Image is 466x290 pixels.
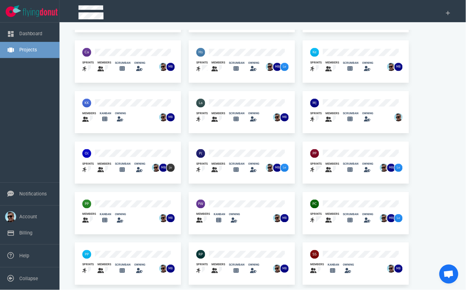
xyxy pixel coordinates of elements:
div: sprints [196,263,208,267]
div: scrumban [343,213,358,217]
div: owning [134,61,145,65]
a: members [211,263,225,275]
div: owning [248,263,259,267]
a: members [98,263,111,275]
img: 26 [394,113,403,122]
a: members [325,162,339,174]
img: 26 [167,265,175,273]
img: 26 [380,164,388,172]
a: sprints [196,162,208,174]
img: 26 [159,113,167,122]
img: 26 [387,214,395,222]
img: 26 [273,164,281,172]
div: scrumban [229,263,244,267]
div: sprints [310,111,322,115]
img: 40 [82,99,91,108]
div: scrumban [229,111,244,115]
img: 40 [82,200,91,208]
div: sprints [310,162,322,166]
img: 26 [387,265,395,273]
a: members [325,111,339,123]
a: Collapse [19,276,38,281]
div: members [82,111,96,115]
a: Billing [19,230,32,236]
a: sprints [196,61,208,73]
img: 40 [310,99,319,108]
a: members [211,162,225,174]
a: sprints [82,61,94,73]
img: 40 [196,99,205,108]
div: sprints [196,162,208,166]
img: Flying Donut text logo [23,8,58,17]
img: 26 [394,63,403,71]
div: sprints [196,61,208,65]
div: members [310,263,324,267]
img: 26 [167,214,175,222]
a: Projects [19,47,37,53]
img: 40 [310,48,319,57]
img: 26 [273,265,281,273]
a: Notifications [19,191,47,197]
a: Help [19,253,29,259]
div: members [98,61,111,65]
div: sprints [310,61,322,65]
a: members [98,162,111,174]
img: 40 [310,250,319,259]
img: 40 [310,149,319,158]
a: members [196,212,210,224]
a: members [211,61,225,73]
img: 26 [280,113,289,122]
div: kanban [328,263,339,267]
div: owning [343,263,354,267]
a: Open de chat [439,265,458,284]
a: sprints [196,263,208,275]
div: sprints [310,212,322,216]
div: sprints [196,111,208,115]
div: scrumban [115,162,130,166]
img: 26 [152,164,160,172]
div: members [325,111,339,115]
div: owning [362,162,373,166]
a: members [211,111,225,123]
img: 40 [82,48,91,57]
a: sprints [82,263,94,275]
img: 26 [167,63,175,71]
img: 26 [273,113,281,122]
div: owning [115,111,126,115]
div: kanban [100,111,111,115]
img: 26 [394,164,403,172]
div: owning [115,213,126,217]
img: 26 [167,164,175,172]
img: 26 [266,63,274,71]
img: 26 [266,164,274,172]
div: owning [248,111,259,115]
div: owning [229,213,240,217]
img: 26 [159,214,167,222]
img: 40 [196,250,205,259]
div: sprints [82,61,94,65]
div: members [325,212,339,216]
div: scrumban [343,61,358,65]
a: members [82,111,96,123]
a: sprints [310,162,322,174]
img: 26 [280,214,289,222]
div: sprints [82,162,94,166]
div: scrumban [115,61,130,65]
a: members [325,212,339,224]
img: 26 [159,265,167,273]
img: 26 [280,164,289,172]
a: sprints [196,111,208,123]
img: 26 [273,214,281,222]
img: 40 [310,200,319,208]
img: 40 [82,149,91,158]
div: members [211,111,225,115]
img: 26 [387,63,395,71]
a: members [325,61,339,73]
div: scrumban [229,61,244,65]
img: 26 [273,63,281,71]
div: owning [248,162,259,166]
div: owning [134,162,145,166]
div: owning [362,213,373,217]
div: owning [134,263,145,267]
div: members [211,61,225,65]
